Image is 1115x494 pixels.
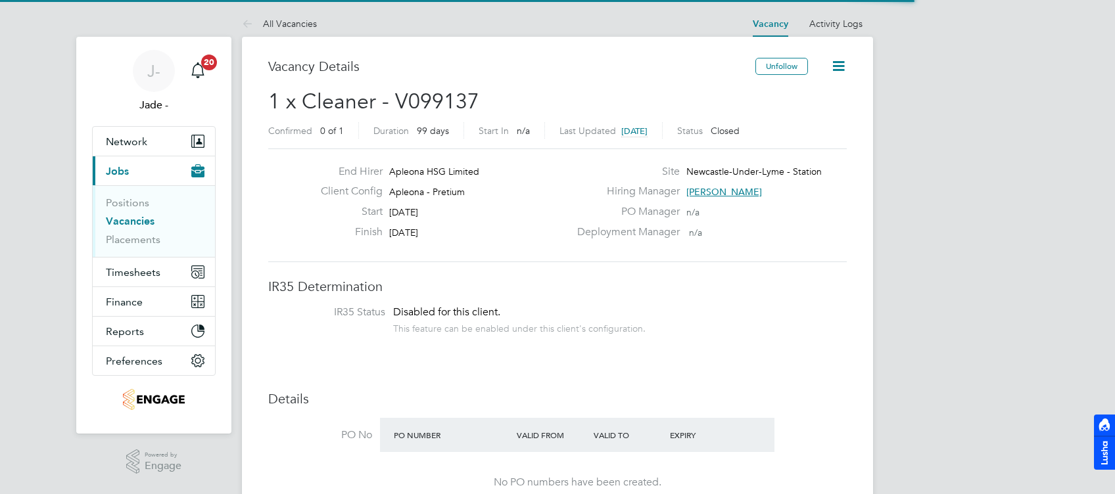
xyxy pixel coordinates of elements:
span: Finance [106,296,143,308]
label: Status [677,125,703,137]
span: n/a [517,125,530,137]
span: Jobs [106,165,129,177]
a: Placements [106,233,160,246]
a: Vacancy [753,18,788,30]
label: Last Updated [559,125,616,137]
h3: Vacancy Details [268,58,755,75]
label: Site [569,165,680,179]
span: [DATE] [621,125,648,137]
span: Apleona - Pretium [389,186,465,198]
span: Disabled for this client. [393,305,500,319]
label: Deployment Manager [569,225,680,239]
label: Start [310,205,383,219]
span: [DATE] [389,227,418,238]
label: PO Manager [569,205,680,219]
a: Go to home page [92,389,216,410]
div: This feature can be enabled under this client's configuration. [393,319,646,334]
div: Expiry [667,423,744,447]
a: Activity Logs [809,18,863,30]
label: Confirmed [268,125,312,137]
span: Timesheets [106,266,160,279]
span: Network [106,135,147,148]
span: 20 [201,55,217,70]
h3: IR35 Determination [268,278,847,295]
div: No PO numbers have been created. [393,476,761,489]
a: All Vacancies [242,18,317,30]
button: Unfollow [755,58,808,75]
span: [DATE] [389,206,418,218]
button: Network [93,127,215,156]
a: J-Jade - [92,50,216,113]
span: 1 x Cleaner - V099137 [268,89,479,114]
span: [PERSON_NAME] [686,186,762,198]
label: PO No [268,428,372,442]
span: Closed [711,125,740,137]
span: Preferences [106,355,162,367]
span: n/a [689,227,702,238]
div: PO Number [391,423,513,447]
img: thornbaker-logo-retina.png [123,389,184,410]
label: End Hirer [310,165,383,179]
div: Valid To [590,423,667,447]
span: 0 of 1 [320,125,344,137]
span: J- [147,62,160,79]
label: Start In [479,125,509,137]
button: Preferences [93,346,215,375]
span: n/a [686,206,700,218]
label: Client Config [310,185,383,198]
span: Powered by [145,449,181,460]
div: Valid From [513,423,590,447]
label: Finish [310,225,383,239]
a: 20 [185,50,211,92]
nav: Main navigation [76,37,231,434]
h3: Details [268,390,847,407]
span: 99 days [417,125,449,137]
button: Finance [93,287,215,316]
span: Newcastle-Under-Lyme - Station [686,166,822,177]
div: Jobs [93,185,215,257]
a: Vacancies [106,215,154,227]
a: Positions [106,196,149,209]
span: Reports [106,325,144,338]
a: Powered byEngage [126,449,182,474]
label: Hiring Manager [569,185,680,198]
label: IR35 Status [281,305,385,319]
span: Engage [145,460,181,472]
span: Jade - [92,97,216,113]
span: Apleona HSG Limited [389,166,479,177]
label: Duration [373,125,409,137]
button: Timesheets [93,258,215,286]
button: Jobs [93,156,215,185]
button: Reports [93,317,215,346]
